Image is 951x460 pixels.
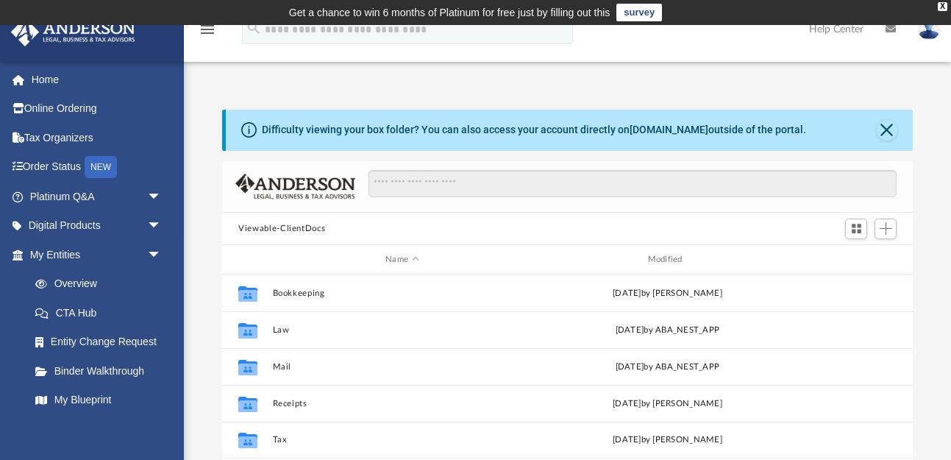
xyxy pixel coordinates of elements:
span: arrow_drop_down [147,182,177,212]
a: Overview [21,269,184,299]
button: Law [273,325,532,335]
a: Tax Organizers [10,123,184,152]
button: Receipts [273,399,532,408]
a: My Blueprint [21,386,177,415]
button: Close [877,120,897,141]
div: Modified [538,253,797,266]
button: Switch to Grid View [845,219,867,239]
a: Order StatusNEW [10,152,184,183]
span: arrow_drop_down [147,240,177,270]
img: User Pic [918,18,940,40]
img: Anderson Advisors Platinum Portal [7,18,140,46]
button: Viewable-ClientDocs [238,222,325,236]
div: [DATE] by [PERSON_NAME] [538,434,797,447]
a: Online Ordering [10,94,184,124]
div: [DATE] by ABA_NEST_APP [538,324,797,337]
input: Search files and folders [368,170,897,198]
div: NEW [85,156,117,178]
button: Mail [273,362,532,372]
a: Binder Walkthrough [21,356,184,386]
div: Name [272,253,532,266]
div: [DATE] by [PERSON_NAME] [538,397,797,411]
i: search [246,20,262,36]
a: Home [10,65,184,94]
a: Entity Change Request [21,328,184,357]
span: arrow_drop_down [147,211,177,241]
div: [DATE] by ABA_NEST_APP [538,361,797,374]
button: Add [875,219,897,239]
div: Get a chance to win 6 months of Platinum for free just by filling out this [289,4,610,21]
button: Tax [273,436,532,445]
a: survey [616,4,662,21]
div: [DATE] by [PERSON_NAME] [538,287,797,300]
a: Digital Productsarrow_drop_down [10,211,184,241]
div: id [803,253,906,266]
div: close [938,2,947,11]
a: [DOMAIN_NAME] [630,124,708,135]
div: Difficulty viewing your box folder? You can also access your account directly on outside of the p... [262,122,806,138]
a: My Entitiesarrow_drop_down [10,240,184,269]
a: CTA Hub [21,298,184,328]
i: menu [199,21,216,38]
a: Platinum Q&Aarrow_drop_down [10,182,184,211]
button: Bookkeeping [273,289,532,298]
a: menu [199,28,216,38]
div: id [229,253,266,266]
